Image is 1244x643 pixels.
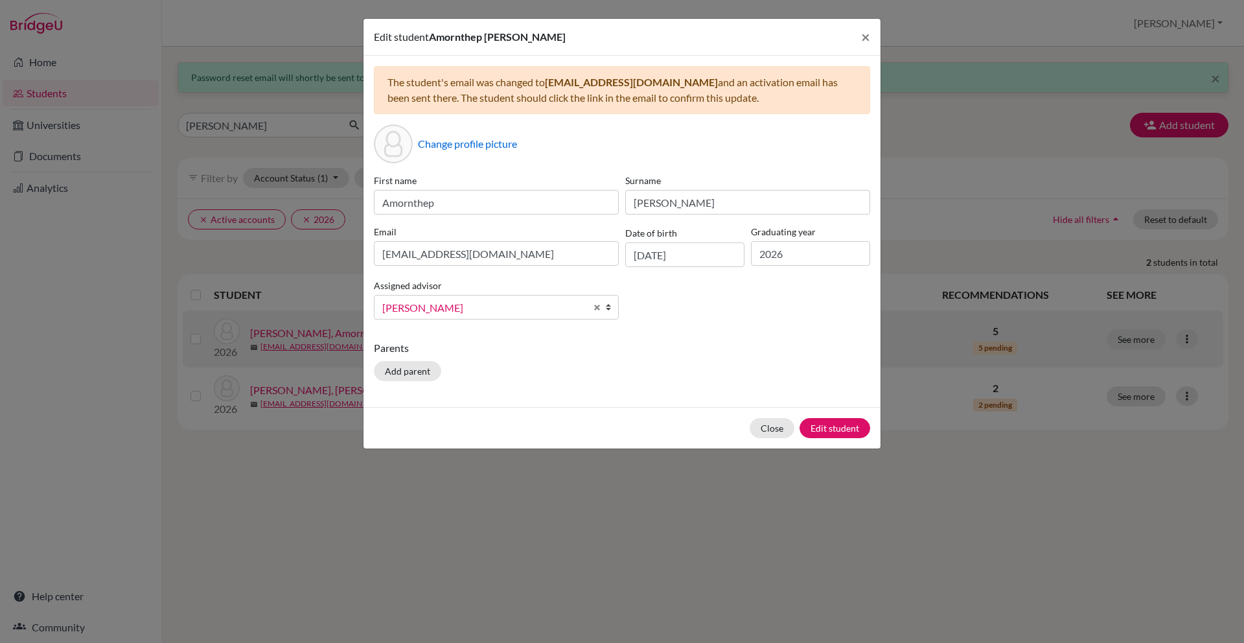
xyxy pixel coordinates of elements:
[750,418,794,438] button: Close
[374,66,870,114] div: The student's email was changed to and an activation email has been sent there. The student shoul...
[374,124,413,163] div: Profile picture
[374,361,441,381] button: Add parent
[429,30,566,43] span: Amornthep [PERSON_NAME]
[751,225,870,239] label: Graduating year
[861,27,870,46] span: ×
[374,174,619,187] label: First name
[545,76,718,88] span: [EMAIL_ADDRESS][DOMAIN_NAME]
[374,340,870,356] p: Parents
[374,279,442,292] label: Assigned advisor
[374,225,619,239] label: Email
[851,19,881,55] button: Close
[625,226,677,240] label: Date of birth
[625,242,744,267] input: dd/mm/yyyy
[625,174,870,187] label: Surname
[382,299,586,316] span: [PERSON_NAME]
[374,30,429,43] span: Edit student
[800,418,870,438] button: Edit student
